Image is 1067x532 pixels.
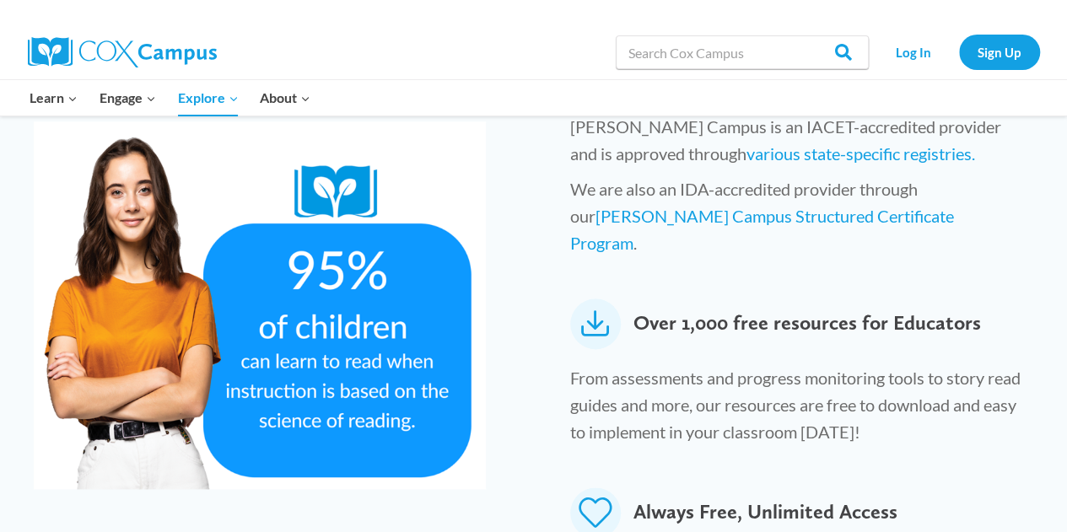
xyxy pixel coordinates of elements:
nav: Primary Navigation [19,80,321,116]
nav: Secondary Navigation [877,35,1040,69]
button: Child menu of Learn [19,80,89,116]
span: Over 1,000 free resources for Educators [633,298,981,349]
a: various state-specific registries. [746,143,975,164]
a: [PERSON_NAME] Campus Structured Certificate Program [570,206,954,253]
button: Child menu of Engage [89,80,167,116]
p: [PERSON_NAME] Campus is an IACET-accredited provider and is approved through [570,113,1023,175]
a: Sign Up [959,35,1040,69]
img: Cox Campus [28,37,217,67]
img: Frame 13 (1) [34,121,486,490]
button: Child menu of Explore [167,80,250,116]
button: Child menu of About [249,80,321,116]
p: From assessments and progress monitoring tools to story read guides and more, our resources are f... [570,364,1023,454]
p: We are also an IDA-accredited provider through our . [570,175,1023,265]
a: Log In [877,35,951,69]
input: Search Cox Campus [616,35,869,69]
